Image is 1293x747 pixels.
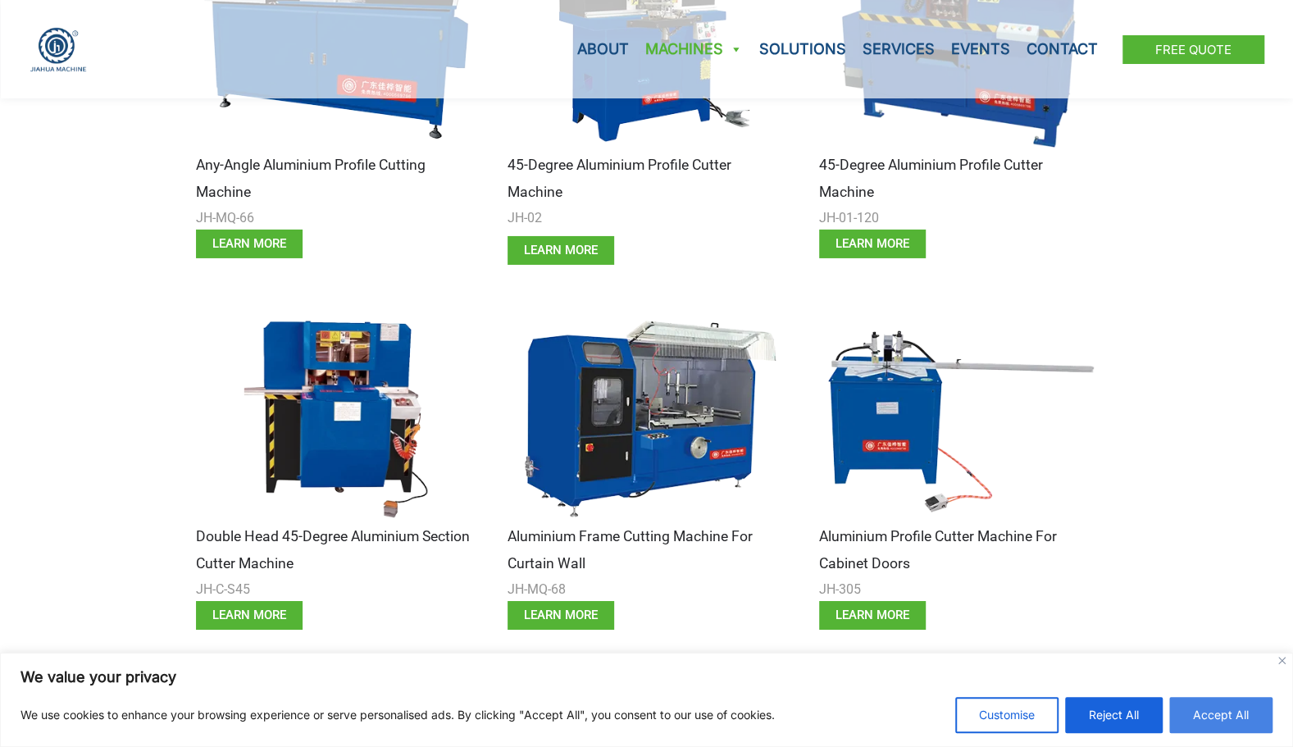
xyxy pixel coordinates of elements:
a: learn more [819,601,926,630]
div: JH-305 [819,577,1098,602]
span: learn more [835,609,909,622]
p: We value your privacy [20,667,1273,687]
h3: 45-degree Aluminium Profile Cutter Machine [819,152,1098,205]
a: Free Quote [1122,35,1264,64]
span: learn more [212,238,286,250]
span: learn more [524,244,598,257]
h3: Aluminium Profile Cutter Machine for Cabinet Doors [819,523,1098,576]
a: learn more [508,601,614,630]
div: JH-MQ-68 [508,577,786,602]
img: Aluminum Profile Cutting Machine 19 [819,314,1098,523]
div: JH-C-S45 [196,577,475,602]
a: learn more [819,230,926,258]
h3: Double Head 45-degree Aluminium Section Cutter Machine [196,523,475,576]
p: JH-02 [508,206,786,230]
h3: Aluminium Frame Cutting Machine for Curtain Wall [508,523,786,576]
span: learn more [835,238,909,250]
button: Customise [955,697,1059,733]
button: Accept All [1169,697,1273,733]
img: Close [1278,657,1286,664]
div: JH-01-120 [819,206,1098,230]
a: learn more [196,601,303,630]
button: Reject All [1065,697,1163,733]
span: learn more [524,609,598,622]
img: Aluminum Profile Cutting Machine 17 [196,314,475,523]
a: learn more [508,236,614,265]
a: learn more [196,230,303,258]
h3: 45-degree Aluminium Profile Cutter Machine [508,152,786,205]
img: JH Aluminium Window & Door Processing Machines [30,27,88,72]
h3: Any-angle Aluminium Profile Cutting Machine [196,152,475,205]
p: We use cookies to enhance your browsing experience or serve personalised ads. By clicking "Accept... [20,705,775,725]
img: Aluminum Profile Cutting Machine 18 [508,314,786,523]
span: learn more [212,609,286,622]
div: JH-MQ-66 [196,206,475,230]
